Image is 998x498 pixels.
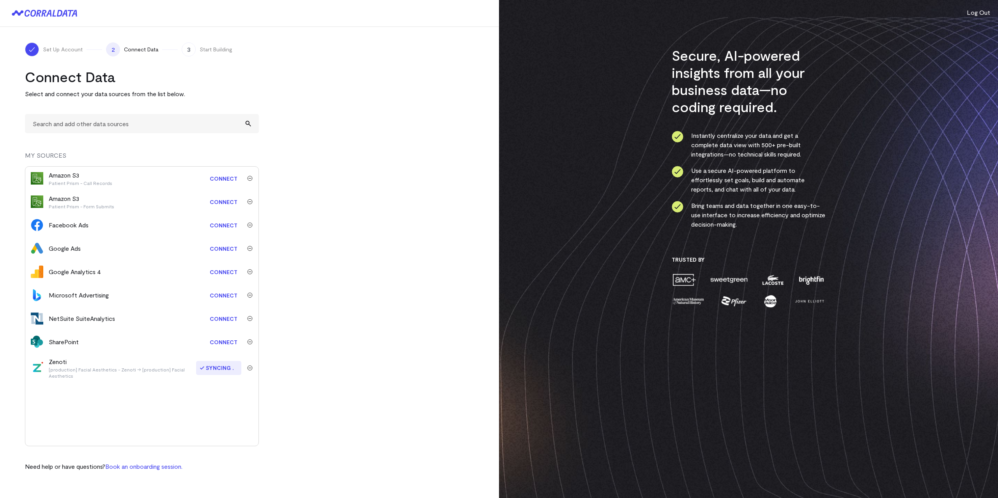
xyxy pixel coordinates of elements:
[31,242,43,255] img: google_ads-c8121f33.png
[672,131,826,159] li: Instantly centralize your data and get a complete data view with 500+ pre-built integrations—no t...
[206,171,241,186] a: Connect
[43,46,83,53] span: Set Up Account
[247,339,253,345] img: trash-40e54a27.svg
[710,273,748,287] img: sweetgreen-1d1fb32c.png
[49,337,79,347] div: SharePoint
[967,8,990,17] button: Log Out
[25,151,259,166] div: MY SOURCES
[206,241,241,256] a: Connect
[105,463,182,470] a: Book an onboarding session.
[672,47,826,115] h3: Secure, AI-powered insights from all your business data—no coding required.
[206,311,241,326] a: Connect
[49,171,112,186] div: Amazon S3
[49,290,109,300] div: Microsoft Advertising
[31,266,43,278] img: google_analytics_4-4ee20295.svg
[720,294,747,308] img: pfizer-e137f5fc.png
[196,361,241,375] span: Syncing
[49,194,114,209] div: Amazon S3
[672,131,683,143] img: ico-check-circle-4b19435c.svg
[672,201,683,213] img: ico-check-circle-4b19435c.svg
[247,269,253,275] img: trash-40e54a27.svg
[247,316,253,321] img: trash-40e54a27.svg
[797,273,825,287] img: brightfin-a251e171.png
[49,180,112,186] p: Patient Prism - Call Records
[49,357,194,379] div: Zenoti
[31,312,43,325] img: netsuite_suiteanalytics-bd0449f9.svg
[206,335,241,349] a: Connect
[247,199,253,204] img: trash-40e54a27.svg
[25,462,182,471] p: Need help or have questions?
[49,203,114,209] p: Patient Prism - Form Submits
[182,42,196,56] span: 3
[247,365,253,371] img: trash-40e54a27.svg
[31,289,43,301] img: bingads-f64eff47.svg
[206,288,241,303] a: Connect
[49,220,88,230] div: Facebook Ads
[28,46,36,53] img: ico-check-white-5ff98cb1.svg
[31,362,43,374] img: zenoti-2086f9c1.png
[247,176,253,181] img: trash-40e54a27.svg
[31,172,43,185] img: s3-704c6b6c.svg
[206,218,241,232] a: Connect
[31,219,43,231] img: facebook_ads-56946ca1.svg
[247,246,253,251] img: trash-40e54a27.svg
[672,256,826,263] h3: Trusted By
[25,89,259,99] p: Select and connect your data sources from the list below.
[49,244,81,253] div: Google Ads
[672,166,683,178] img: ico-check-circle-4b19435c.svg
[763,294,778,308] img: moon-juice-c312e729.png
[106,42,120,56] span: 2
[25,68,259,85] h2: Connect Data
[206,195,241,209] a: Connect
[672,201,826,229] li: Bring teams and data together in one easy-to-use interface to increase efficiency and optimize de...
[31,336,43,348] img: share_point-5b472252.svg
[49,267,101,276] div: Google Analytics 4
[247,292,253,298] img: trash-40e54a27.svg
[49,366,194,379] p: [production] Facial Aesthetics - Zenoti → [production] Facial Aesthetics
[247,222,253,228] img: trash-40e54a27.svg
[761,273,784,287] img: lacoste-7a6b0538.png
[49,314,115,323] div: NetSuite SuiteAnalytics
[31,195,43,208] img: s3-704c6b6c.svg
[672,166,826,194] li: Use a secure AI-powered platform to effortlessly set goals, build and automate reports, and chat ...
[200,46,232,53] span: Start Building
[672,273,697,287] img: amc-0b11a8f1.png
[124,46,158,53] span: Connect Data
[672,294,705,308] img: amnh-5afada46.png
[206,265,241,279] a: Connect
[794,294,825,308] img: john-elliott-25751c40.png
[25,114,259,133] input: Search and add other data sources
